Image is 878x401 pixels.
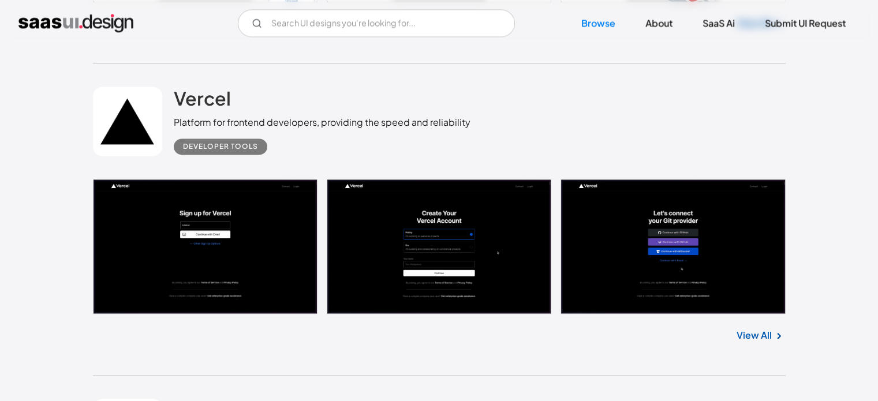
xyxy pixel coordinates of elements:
[632,10,686,36] a: About
[689,10,749,36] a: SaaS Ai
[751,10,860,36] a: Submit UI Request
[238,9,515,37] input: Search UI designs you're looking for...
[174,87,231,110] h2: Vercel
[567,10,629,36] a: Browse
[18,14,133,32] a: home
[737,328,772,342] a: View All
[238,9,515,37] form: Email Form
[183,140,258,153] div: Developer tools
[174,87,231,115] a: Vercel
[174,115,470,129] div: Platform for frontend developers, providing the speed and reliability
